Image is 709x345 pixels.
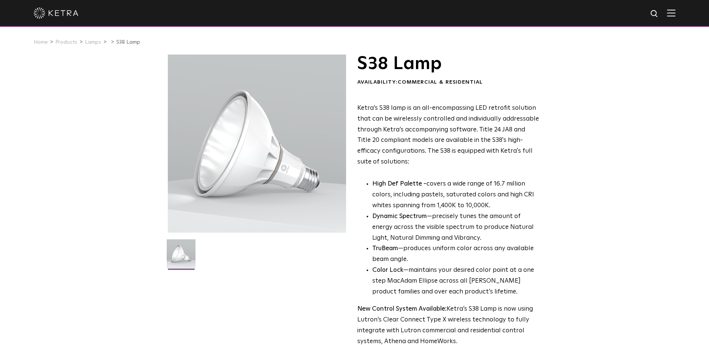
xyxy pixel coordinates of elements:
li: —precisely tunes the amount of energy across the visible spectrum to produce Natural Light, Natur... [372,211,539,244]
img: Hamburger%20Nav.svg [667,9,675,16]
strong: High Def Palette - [372,181,426,187]
span: Commercial & Residential [398,80,483,85]
img: S38-Lamp-Edison-2021-Web-Square [167,239,195,274]
li: —produces uniform color across any available beam angle. [372,243,539,265]
strong: TruBeam [372,245,398,252]
strong: New Control System Available: [357,306,447,312]
a: Products [55,40,77,45]
h1: S38 Lamp [357,55,539,73]
img: ketra-logo-2019-white [34,7,78,19]
p: Ketra’s S38 lamp is an all-encompassing LED retrofit solution that can be wirelessly controlled a... [357,103,539,168]
a: Lamps [85,40,101,45]
a: S38 Lamp [116,40,140,45]
strong: Dynamic Spectrum [372,213,427,220]
li: —maintains your desired color point at a one step MacAdam Ellipse across all [PERSON_NAME] produc... [372,265,539,298]
strong: Color Lock [372,267,403,273]
div: Availability: [357,79,539,86]
a: Home [34,40,48,45]
p: covers a wide range of 16.7 million colors, including pastels, saturated colors and high CRI whit... [372,179,539,211]
img: search icon [650,9,659,19]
